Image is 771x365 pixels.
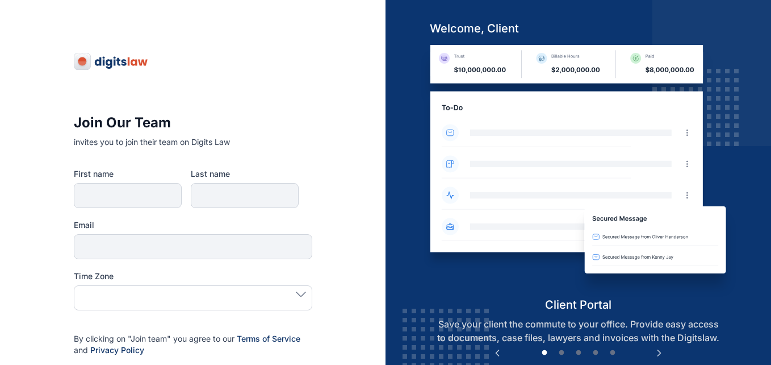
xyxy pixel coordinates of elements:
p: Save your client the commute to your office. Provide easy access to documents, case files, lawyer... [421,317,736,345]
button: Previous [492,347,503,359]
button: Next [653,347,665,359]
p: invites you to join their team on Digits Law [74,136,312,148]
img: digitslaw-logo [74,52,149,70]
button: 2 [556,347,567,359]
h3: Join Our Team [74,114,312,132]
img: client-portal [421,45,736,297]
label: First name [74,168,182,180]
span: Time Zone [74,271,114,282]
button: 5 [607,347,618,359]
a: Terms of Service [237,334,300,343]
h5: client portal [421,297,736,313]
label: Last name [191,168,299,180]
a: Privacy Policy [90,345,144,355]
button: 4 [590,347,601,359]
p: By clicking on "Join team" you agree to our and [74,333,312,356]
h5: welcome, client [421,20,736,36]
label: Email [74,219,312,231]
button: 1 [539,347,550,359]
button: 3 [573,347,584,359]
